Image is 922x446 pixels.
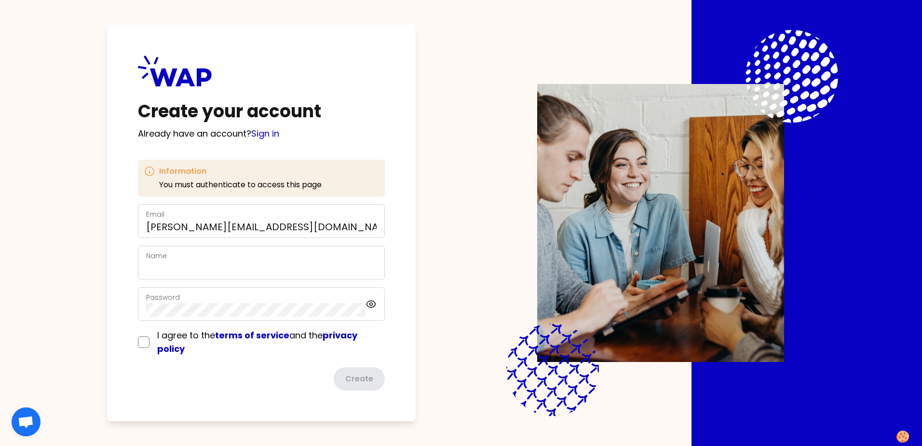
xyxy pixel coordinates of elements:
[12,407,41,436] div: Chat öffnen
[159,166,322,177] h3: Information
[138,127,385,140] p: Already have an account?
[146,293,180,302] label: Password
[251,127,279,139] a: Sign in
[146,251,167,261] label: Name
[215,329,289,341] a: terms of service
[537,84,784,362] img: Description
[146,209,164,219] label: Email
[157,329,357,355] span: I agree to the and the
[159,179,322,191] p: You must authenticate to access this page
[334,367,385,390] button: Create
[138,102,385,121] h1: Create your account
